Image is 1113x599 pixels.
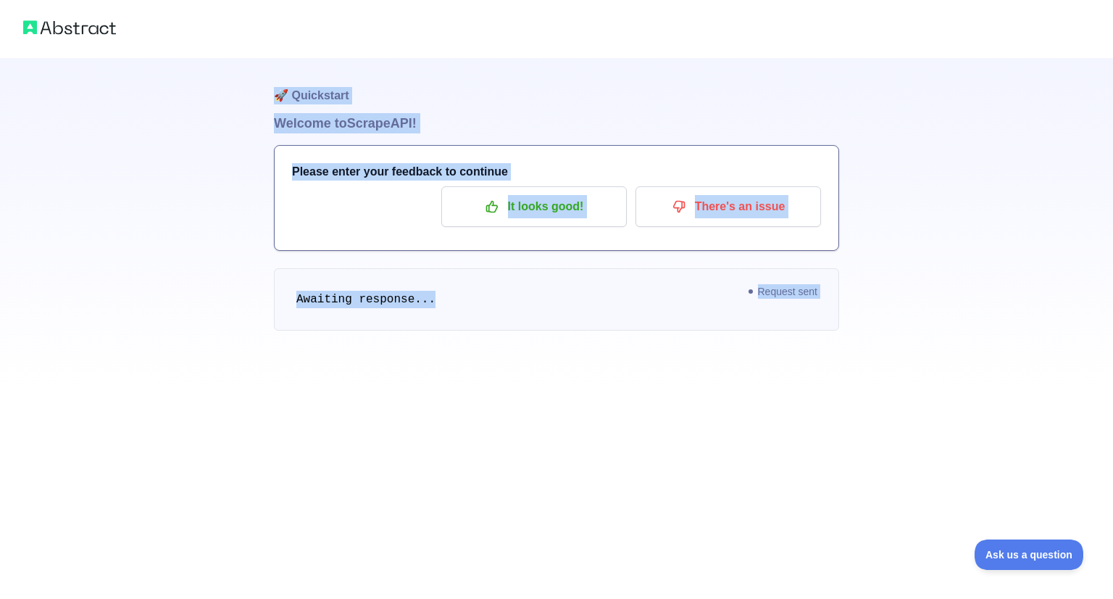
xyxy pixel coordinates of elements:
[274,58,839,113] h1: 🚀 Quickstart
[292,163,821,181] h3: Please enter your feedback to continue
[441,186,627,227] button: It looks good!
[975,540,1084,570] iframe: Toggle Customer Support
[646,194,810,219] p: There's an issue
[742,283,825,300] span: Request sent
[452,194,616,219] p: It looks good!
[23,17,116,38] img: Abstract logo
[274,113,839,133] h1: Welcome to Scrape API!
[635,186,821,227] button: There's an issue
[296,293,435,306] span: Awaiting response...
